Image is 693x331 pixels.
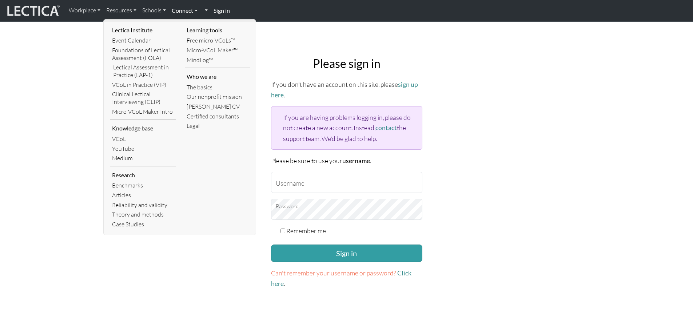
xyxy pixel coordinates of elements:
a: Foundations of Lectical Assessment (FOLA) [110,45,176,62]
button: Sign in [271,245,422,262]
a: Clinical Lectical Interviewing (CLIP) [110,89,176,106]
li: Research [110,169,176,181]
input: Username [271,172,422,193]
a: YouTube [110,144,176,154]
a: VCoL [110,134,176,144]
a: Medium [110,153,176,163]
a: Micro-VCoL Maker Intro [110,107,176,117]
a: Legal [185,121,251,131]
a: Micro-VCoL Maker™ [185,45,251,55]
h2: Please sign in [271,57,422,70]
div: If you are having problems logging in, please do not create a new account. Instead, the support t... [271,106,422,149]
a: Benchmarks [110,181,176,190]
a: Free micro-VCoLs™ [185,36,251,45]
li: Who we are [185,71,251,82]
a: VCoL in Practice (VIP) [110,80,176,90]
a: Workplace [66,3,103,18]
a: Articles [110,190,176,200]
span: Can't remember your username or password? [271,269,396,277]
strong: Sign in [214,7,230,14]
a: Reliability and validity [110,200,176,210]
p: If you don't have an account on this site, please . [271,79,422,100]
p: . [271,268,422,289]
label: Remember me [286,226,326,236]
img: lecticalive [5,4,60,18]
a: Sign in [211,3,233,19]
a: Certified consultants [185,112,251,121]
a: [PERSON_NAME] CV [185,102,251,112]
a: contact [375,124,397,132]
a: MindLog™ [185,55,251,65]
strong: username [342,157,370,165]
a: Our nonprofit mission [185,92,251,102]
li: Learning tools [185,24,251,36]
a: Lectical Assessment in Practice (LAP-1) [110,62,176,80]
a: Case Studies [110,219,176,229]
a: Schools [139,3,169,18]
li: Knowledge base [110,122,176,134]
a: Resources [103,3,139,18]
a: Connect [169,3,200,18]
p: Please be sure to use your . [271,156,422,166]
a: Event Calendar [110,36,176,45]
li: Lectica Institute [110,24,176,36]
a: Theory and methods [110,210,176,219]
a: The basics [185,82,251,92]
